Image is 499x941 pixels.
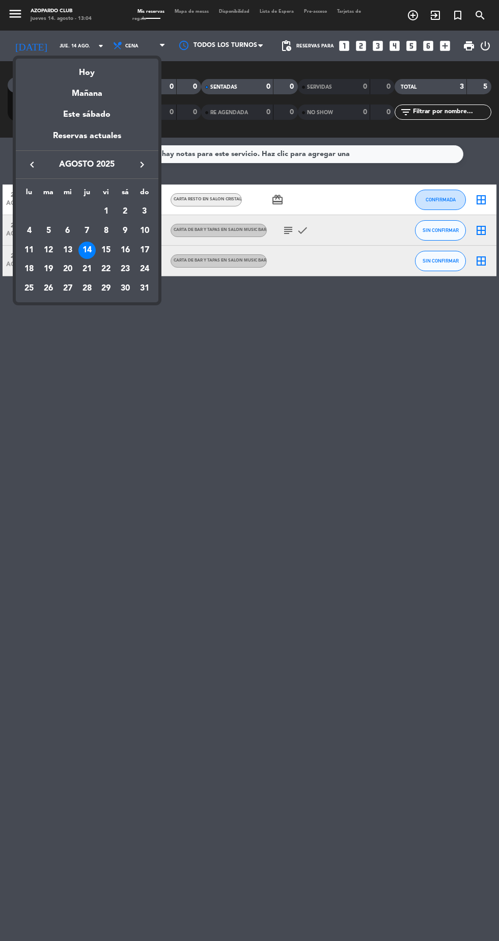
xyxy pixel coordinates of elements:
[23,158,41,171] button: keyboard_arrow_left
[136,280,153,297] div: 31
[20,241,39,260] td: 11 de agosto de 2025
[116,187,135,202] th: sábado
[59,242,76,259] div: 13
[97,280,115,297] div: 29
[96,279,116,298] td: 29 de agosto de 2025
[116,260,135,279] td: 23 de agosto de 2025
[136,203,153,220] div: 3
[20,279,39,298] td: 25 de agosto de 2025
[117,280,134,297] div: 30
[96,202,116,222] td: 1 de agosto de 2025
[20,242,38,259] div: 11
[20,221,39,241] td: 4 de agosto de 2025
[77,187,97,202] th: jueves
[20,202,97,222] td: AGO.
[136,242,153,259] div: 17
[58,241,77,260] td: 13 de agosto de 2025
[16,59,158,80] div: Hoy
[135,279,154,298] td: 31 de agosto de 2025
[135,241,154,260] td: 17 de agosto de 2025
[96,187,116,202] th: viernes
[77,260,97,279] td: 21 de agosto de 2025
[40,242,57,259] div: 12
[40,280,57,297] div: 26
[20,280,38,297] div: 25
[116,279,135,298] td: 30 de agosto de 2025
[59,261,76,278] div: 20
[39,187,58,202] th: martes
[40,261,57,278] div: 19
[39,241,58,260] td: 12 de agosto de 2025
[16,80,158,100] div: Mañana
[97,203,115,220] div: 1
[41,158,133,171] span: agosto 2025
[96,260,116,279] td: 22 de agosto de 2025
[59,280,76,297] div: 27
[78,280,96,297] div: 28
[20,187,39,202] th: lunes
[97,222,115,240] div: 8
[58,221,77,241] td: 6 de agosto de 2025
[58,187,77,202] th: miércoles
[135,221,154,241] td: 10 de agosto de 2025
[116,202,135,222] td: 2 de agosto de 2025
[97,242,115,259] div: 15
[58,279,77,298] td: 27 de agosto de 2025
[78,261,96,278] div: 21
[39,279,58,298] td: 26 de agosto de 2025
[135,187,154,202] th: domingo
[97,261,115,278] div: 22
[135,202,154,222] td: 3 de agosto de 2025
[39,260,58,279] td: 19 de agosto de 2025
[59,222,76,240] div: 6
[77,241,97,260] td: 14 de agosto de 2025
[40,222,57,240] div: 5
[26,159,38,171] i: keyboard_arrow_left
[116,221,135,241] td: 9 de agosto de 2025
[136,261,153,278] div: 24
[58,260,77,279] td: 20 de agosto de 2025
[20,261,38,278] div: 18
[20,260,39,279] td: 18 de agosto de 2025
[117,203,134,220] div: 2
[116,241,135,260] td: 16 de agosto de 2025
[78,222,96,240] div: 7
[136,222,153,240] div: 10
[117,261,134,278] div: 23
[117,222,134,240] div: 9
[96,221,116,241] td: 8 de agosto de 2025
[16,100,158,129] div: Este sábado
[133,158,151,171] button: keyboard_arrow_right
[39,221,58,241] td: 5 de agosto de 2025
[78,242,96,259] div: 14
[77,279,97,298] td: 28 de agosto de 2025
[16,129,158,150] div: Reservas actuales
[20,222,38,240] div: 4
[96,241,116,260] td: 15 de agosto de 2025
[135,260,154,279] td: 24 de agosto de 2025
[117,242,134,259] div: 16
[136,159,148,171] i: keyboard_arrow_right
[77,221,97,241] td: 7 de agosto de 2025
